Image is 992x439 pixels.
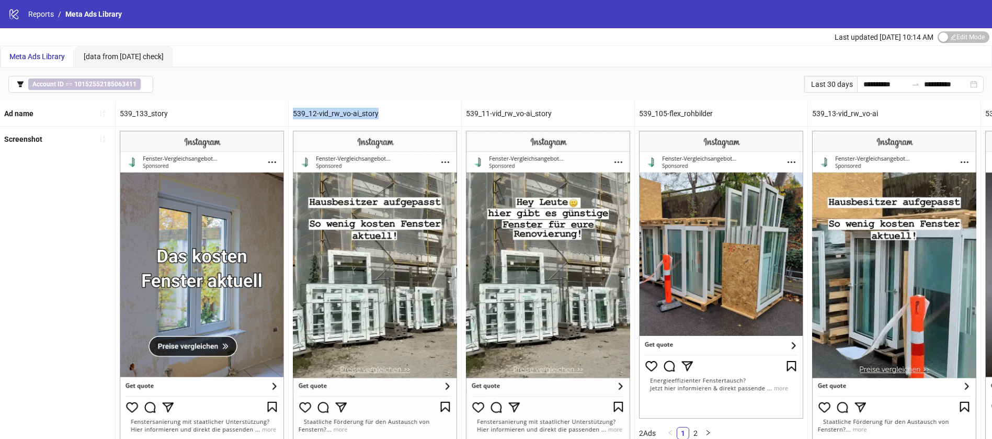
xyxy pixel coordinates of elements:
button: Account ID == 10152552185063411 [8,76,153,93]
div: 539_11-vid_rw_vo-ai_story [462,101,634,126]
b: 10152552185063411 [74,81,136,88]
span: 2 Ads [639,429,656,437]
span: Meta Ads Library [9,52,65,61]
span: to [911,80,920,88]
a: 1 [677,427,689,439]
div: 539_133_story [116,101,288,126]
span: swap-right [911,80,920,88]
span: filter [17,81,24,88]
li: / [58,8,61,20]
b: Screenshot [4,135,42,143]
span: Meta Ads Library [65,10,122,18]
div: Last 30 days [804,76,857,93]
div: 539_13-vid_rw_vo-ai [808,101,980,126]
div: 539_12-vid_rw_vo-ai_story [289,101,461,126]
div: 539_105-flex_rohbilder [635,101,807,126]
img: Screenshot 6809483082471 [639,131,803,419]
span: sort-ascending [99,136,106,143]
span: == [28,78,141,90]
span: sort-ascending [99,110,106,117]
span: [data from [DATE] check] [84,52,164,61]
span: left [667,430,674,436]
span: Last updated [DATE] 10:14 AM [835,33,933,41]
a: Reports [26,8,56,20]
span: right [705,430,711,436]
a: 2 [690,427,701,439]
b: Ad name [4,109,33,118]
b: Account ID [32,81,64,88]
